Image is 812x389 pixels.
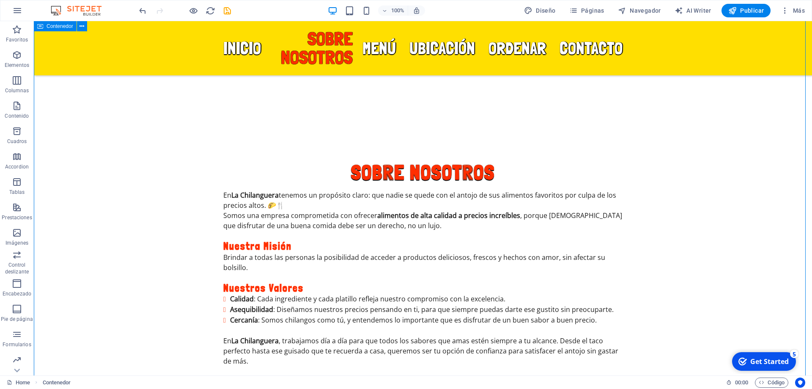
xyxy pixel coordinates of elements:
[1,316,33,323] p: Pie de página
[3,341,31,348] p: Formularios
[222,6,232,16] i: Guardar (Ctrl+S)
[5,3,69,22] div: Get Started 5 items remaining, 0% complete
[726,378,749,388] h6: Tiempo de la sesión
[7,378,30,388] a: Haz clic para cancelar la selección y doble clic para abrir páginas
[222,6,232,16] button: save
[7,138,27,145] p: Cuadros
[755,378,788,388] button: Código
[63,1,71,9] div: 5
[205,6,215,16] button: reload
[378,6,408,16] button: 100%
[675,6,711,15] span: AI Writer
[5,113,29,119] p: Contenido
[43,378,71,388] span: Haz clic para seleccionar y doble clic para editar
[47,24,73,29] span: Contenedor
[671,4,715,17] button: AI Writer
[759,378,785,388] span: Código
[3,290,31,297] p: Encabezado
[5,62,29,69] p: Elementos
[2,214,32,221] p: Prestaciones
[569,6,604,15] span: Páginas
[566,4,608,17] button: Páginas
[5,87,29,94] p: Columnas
[9,189,25,196] p: Tablas
[735,378,748,388] span: 00 00
[781,6,805,15] span: Más
[524,6,556,15] span: Diseño
[391,6,404,16] h6: 100%
[521,4,559,17] button: Diseño
[614,4,664,17] button: Navegador
[49,6,112,16] img: Editor Logo
[777,4,808,17] button: Más
[618,6,661,15] span: Navegador
[206,6,215,16] i: Volver a cargar página
[138,6,148,16] i: Deshacer: Cambiar imagen (Ctrl+Z)
[6,36,28,43] p: Favoritos
[43,378,71,388] nav: breadcrumb
[741,379,742,386] span: :
[188,6,198,16] button: Haz clic para salir del modo de previsualización y seguir editando
[137,6,148,16] button: undo
[5,240,28,246] p: Imágenes
[728,6,764,15] span: Publicar
[795,378,805,388] button: Usercentrics
[413,7,420,14] i: Al redimensionar, ajustar el nivel de zoom automáticamente para ajustarse al dispositivo elegido.
[721,4,771,17] button: Publicar
[521,4,559,17] div: Diseño (Ctrl+Alt+Y)
[5,163,29,170] p: Accordion
[23,8,61,17] div: Get Started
